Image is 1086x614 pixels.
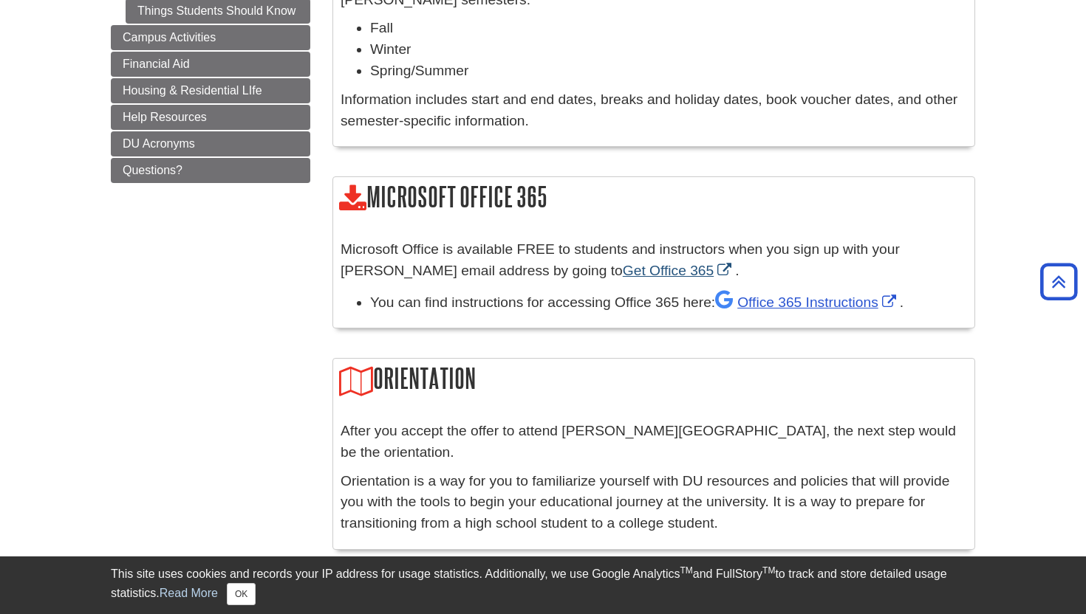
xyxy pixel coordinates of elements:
[1035,272,1082,292] a: Back to Top
[123,58,190,70] span: Financial Aid
[123,31,216,44] span: Campus Activities
[123,84,262,97] span: Housing & Residential LIfe
[370,39,967,61] li: Winter
[341,471,967,534] p: Orientation is a way for you to familiarize yourself with DU resources and policies that will pro...
[623,263,735,278] a: Link opens in new window
[111,158,310,183] a: Questions?
[341,89,967,132] p: Information includes start and end dates, breaks and holiday dates, book voucher dates, and other...
[111,52,310,77] a: Financial Aid
[111,131,310,156] a: DU Acronyms
[111,25,310,50] a: Campus Activities
[341,421,967,463] p: After you accept the offer to attend [PERSON_NAME][GEOGRAPHIC_DATA], the next step would be the o...
[715,294,900,310] a: Link opens in new window
[370,18,967,39] li: Fall
[123,111,207,123] span: Help Resources
[111,565,975,605] div: This site uses cookies and records your IP address for usage statistics. Additionally, we use Goo...
[227,583,256,605] button: Close
[680,565,692,576] sup: TM
[123,164,182,176] span: Questions?
[333,359,974,401] h2: Orientation
[160,587,218,599] a: Read More
[370,289,967,314] li: You can find instructions for accessing Office 365 here: .
[123,137,195,150] span: DU Acronyms
[762,565,775,576] sup: TM
[111,78,310,103] a: Housing & Residential LIfe
[333,177,974,219] h2: Microsoft Office 365
[341,239,967,282] p: Microsoft Office is available FREE to students and instructors when you sign up with your [PERSON...
[370,61,967,82] li: Spring/Summer
[111,105,310,130] a: Help Resources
